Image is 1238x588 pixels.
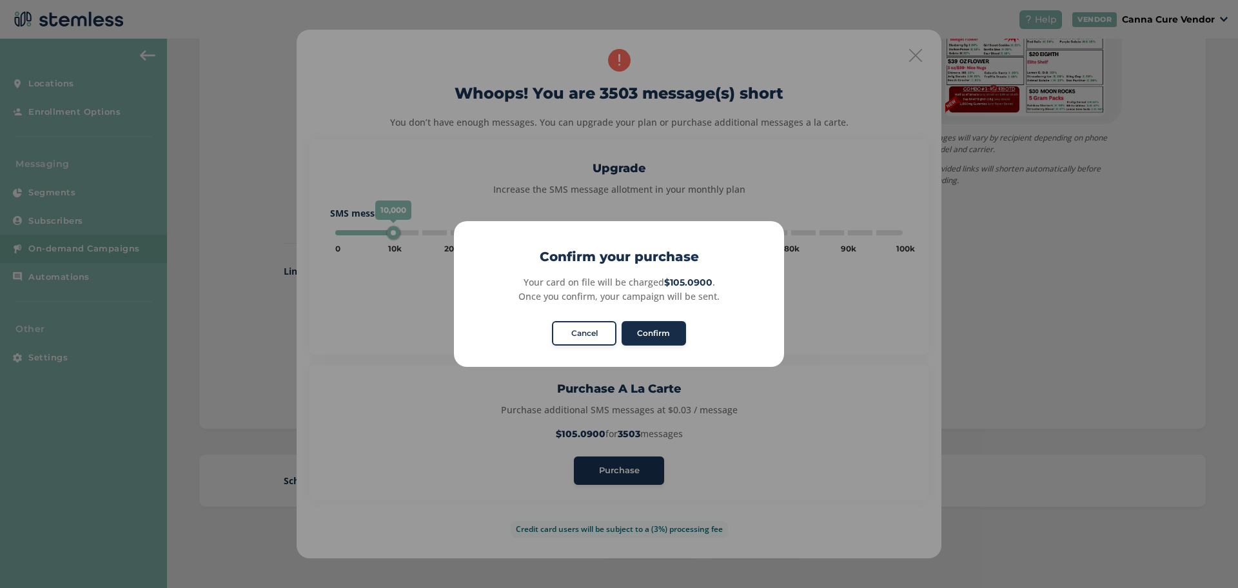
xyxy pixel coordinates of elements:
[622,321,686,346] button: Confirm
[1174,526,1238,588] iframe: Chat Widget
[664,277,712,288] strong: $105.0900
[468,275,769,303] div: Your card on file will be charged . Once you confirm, your campaign will be sent.
[552,321,616,346] button: Cancel
[454,247,784,266] h2: Confirm your purchase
